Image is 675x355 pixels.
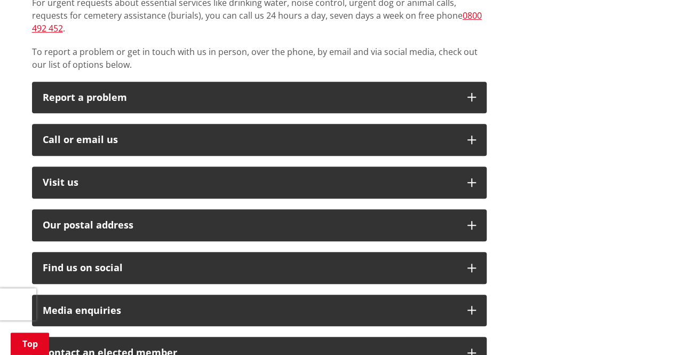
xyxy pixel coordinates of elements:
p: Report a problem [43,92,457,103]
button: Our postal address [32,209,487,241]
a: Top [11,333,49,355]
button: Report a problem [32,82,487,114]
button: Visit us [32,167,487,199]
div: Find us on social [43,263,457,273]
a: 0800 492 452 [32,10,482,34]
button: Media enquiries [32,295,487,327]
iframe: Messenger Launcher [626,310,664,349]
div: Call or email us [43,135,457,145]
p: To report a problem or get in touch with us in person, over the phone, by email and via social me... [32,45,487,71]
button: Find us on social [32,252,487,284]
div: Media enquiries [43,305,457,316]
h2: Our postal address [43,220,457,231]
button: Call or email us [32,124,487,156]
p: Visit us [43,177,457,188]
